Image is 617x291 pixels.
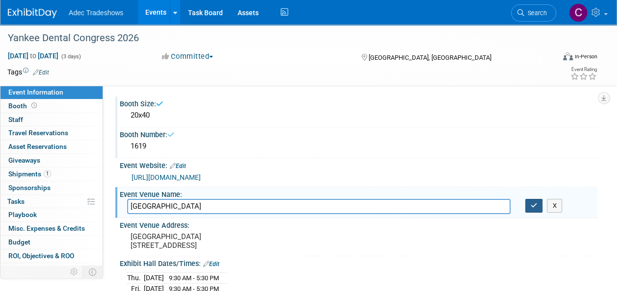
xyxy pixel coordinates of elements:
td: Toggle Event Tabs [83,266,103,278]
a: Staff [0,113,103,126]
span: [DATE] [DATE] [7,51,59,60]
a: Edit [33,69,49,76]
img: Format-Inperson.png [563,52,573,60]
a: Attachments3 [0,263,103,276]
span: ROI, Objectives & ROO [8,252,74,260]
span: Shipments [8,170,51,178]
span: 3 [50,266,57,273]
a: Edit [170,163,186,170]
div: In-Person [574,53,597,60]
span: Misc. Expenses & Credits [8,224,85,232]
a: ROI, Objectives & ROO [0,249,103,263]
div: 1619 [127,139,590,154]
a: Sponsorships [0,181,103,194]
div: Exhibit Hall Dates/Times: [120,256,597,269]
td: Tags [7,67,49,77]
span: Adec Tradeshows [69,9,123,17]
td: [DATE] [144,273,164,284]
a: Asset Reservations [0,140,103,153]
a: Playbook [0,208,103,221]
div: Event Format [511,51,597,66]
a: Giveaways [0,154,103,167]
span: Playbook [8,211,37,218]
a: Edit [203,261,219,267]
td: Personalize Event Tab Strip [66,266,83,278]
div: Booth Size: [120,97,597,109]
span: 1 [44,170,51,177]
span: Search [524,9,547,17]
span: Sponsorships [8,184,51,192]
div: Booth Number: [120,127,597,140]
span: Asset Reservations [8,143,67,150]
div: Event Rating [570,67,597,72]
div: Event Venue Address: [120,218,597,230]
div: 20x40 [127,108,590,123]
div: Event Website: [120,158,597,171]
span: [GEOGRAPHIC_DATA], [GEOGRAPHIC_DATA] [369,54,491,61]
img: ExhibitDay [8,8,57,18]
a: Booth [0,99,103,113]
span: Travel Reservations [8,129,68,137]
div: Yankee Dental Congress 2026 [4,29,547,47]
a: Event Information [0,86,103,99]
button: X [547,199,562,213]
span: Booth not reserved yet [29,102,39,109]
span: Tasks [7,197,25,205]
span: to [28,52,38,60]
span: (3 days) [60,53,81,60]
a: Travel Reservations [0,126,103,140]
td: Thu. [127,273,144,284]
a: Shipments1 [0,168,103,181]
a: Search [511,4,556,22]
a: Misc. Expenses & Credits [0,222,103,235]
span: Event Information [8,88,63,96]
span: Staff [8,116,23,123]
div: Event Venue Name: [120,187,597,199]
a: [URL][DOMAIN_NAME] [132,173,201,181]
img: Carol Schmidlin [569,3,588,22]
pre: [GEOGRAPHIC_DATA] [STREET_ADDRESS] [131,232,308,250]
span: Attachments [8,266,57,273]
span: 9:30 AM - 5:30 PM [169,274,219,282]
button: Committed [159,51,217,62]
span: Budget [8,238,30,246]
span: Giveaways [8,156,40,164]
a: Tasks [0,195,103,208]
a: Budget [0,236,103,249]
span: Booth [8,102,39,110]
